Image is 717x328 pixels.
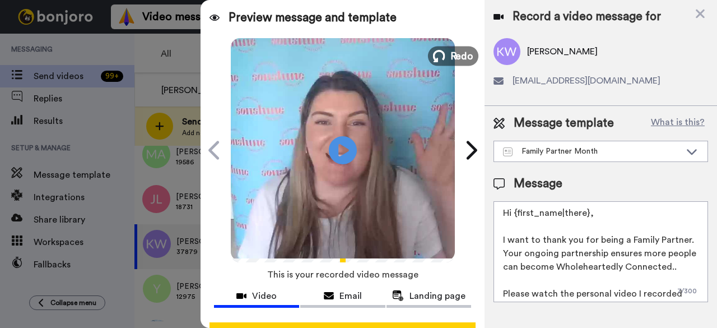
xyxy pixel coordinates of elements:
button: What is this? [648,115,708,132]
span: Message [514,175,562,192]
span: Landing page [409,289,465,303]
span: Message template [514,115,614,132]
span: Email [339,289,362,303]
span: This is your recorded video message [267,262,418,287]
img: Message-temps.svg [503,147,513,156]
span: [EMAIL_ADDRESS][DOMAIN_NAME] [513,74,660,87]
div: Family Partner Month [503,146,681,157]
span: Video [252,289,277,303]
textarea: Hi {first_name|there}, I want to thank you for being a Family Partner. Your ongoing partnership e... [493,201,708,302]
